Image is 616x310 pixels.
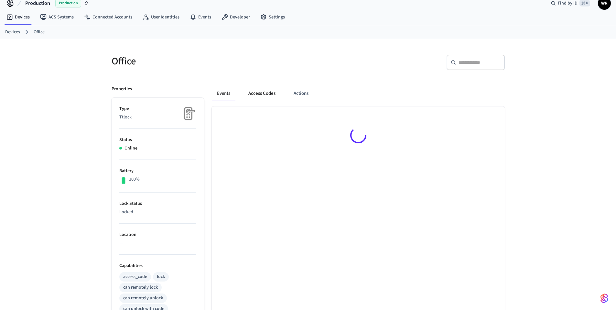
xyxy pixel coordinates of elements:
[5,29,20,36] a: Devices
[124,145,137,152] p: Online
[137,11,185,23] a: User Identities
[119,262,196,269] p: Capabilities
[185,11,216,23] a: Events
[157,273,165,280] div: lock
[34,29,45,36] a: Office
[212,86,505,101] div: ant example
[119,231,196,238] p: Location
[119,105,196,112] p: Type
[600,293,608,304] img: SeamLogoGradient.69752ec5.svg
[288,86,314,101] button: Actions
[212,86,235,101] button: Events
[1,11,35,23] a: Devices
[216,11,255,23] a: Developer
[119,200,196,207] p: Lock Status
[119,114,196,121] p: Ttlock
[112,55,304,68] h5: Office
[119,137,196,143] p: Status
[123,273,147,280] div: access_code
[119,168,196,174] p: Battery
[129,176,140,183] p: 100%
[123,284,158,291] div: can remotely lock
[123,295,163,302] div: can remotely unlock
[112,86,132,93] p: Properties
[35,11,79,23] a: ACS Systems
[243,86,281,101] button: Access Codes
[255,11,290,23] a: Settings
[119,209,196,216] p: Locked
[79,11,137,23] a: Connected Accounts
[119,240,196,247] p: —
[180,105,196,122] img: Placeholder Lock Image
